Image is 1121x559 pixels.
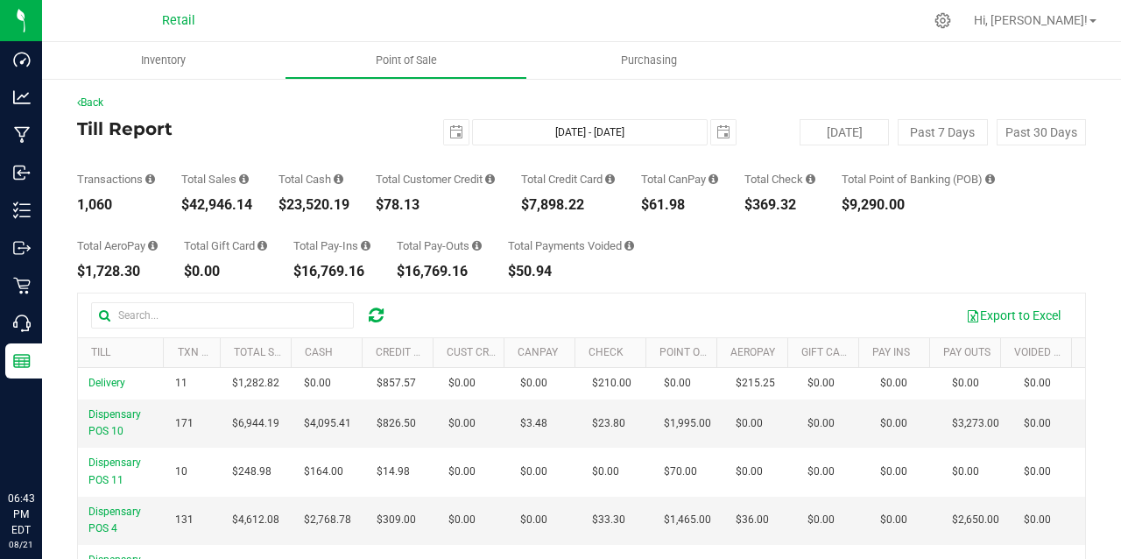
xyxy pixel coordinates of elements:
inline-svg: Outbound [13,239,31,257]
div: Total Credit Card [521,173,615,185]
span: $0.00 [807,463,835,480]
div: Total Gift Card [184,240,267,251]
div: $1,728.30 [77,265,158,279]
i: Sum of all successful, non-voided payment transaction amounts using CanPay (as well as manual Can... [709,173,718,185]
span: Point of Sale [352,53,461,68]
span: 10 [175,463,187,480]
span: Retail [162,13,195,28]
i: Sum of all successful AeroPay payment transaction amounts for all purchases in the date range. Ex... [148,240,158,251]
a: Back [77,96,103,109]
i: Sum of the successful, non-voided point-of-banking payment transaction amounts, both via payment ... [985,173,995,185]
span: $0.00 [520,512,547,528]
div: $61.98 [641,198,718,212]
a: CanPay [518,346,558,358]
span: $0.00 [520,463,547,480]
a: Check [589,346,624,358]
div: Total Sales [181,173,252,185]
span: select [711,120,736,145]
span: $215.25 [736,375,775,392]
span: $3,273.00 [952,415,999,432]
span: $0.00 [807,512,835,528]
span: $3.48 [520,415,547,432]
div: $0.00 [184,265,267,279]
a: Cust Credit [447,346,511,358]
a: Total Sales [234,346,299,358]
a: Inventory [42,42,285,79]
a: Point of Sale [285,42,527,79]
input: Search... [91,302,354,329]
span: $14.98 [377,463,410,480]
inline-svg: Inbound [13,164,31,181]
div: Total Pay-Ins [293,240,370,251]
span: $826.50 [377,415,416,432]
span: $0.00 [304,375,331,392]
span: $0.00 [520,375,547,392]
span: $0.00 [448,415,476,432]
button: Past 30 Days [997,119,1086,145]
button: [DATE] [800,119,889,145]
a: Pay Ins [872,346,910,358]
i: Sum of all successful, non-voided payment transaction amounts using credit card as the payment me... [605,173,615,185]
span: $0.00 [1024,415,1051,432]
iframe: Resource center [18,419,70,471]
a: Voided Payments [1014,346,1107,358]
span: 171 [175,415,194,432]
span: $1,282.82 [232,375,279,392]
i: Sum of all successful, non-voided payment transaction amounts using check as the payment method. [806,173,815,185]
span: Hi, [PERSON_NAME]! [974,13,1088,27]
span: $70.00 [664,463,697,480]
a: Cash [305,346,333,358]
div: $16,769.16 [397,265,482,279]
span: $0.00 [807,375,835,392]
span: Dispensary POS 4 [88,506,141,534]
span: $33.30 [592,512,625,528]
span: $0.00 [664,375,691,392]
div: Total Check [744,173,815,185]
div: Total Cash [278,173,349,185]
span: $0.00 [448,463,476,480]
p: 06:43 PM EDT [8,491,34,538]
a: Till [91,346,110,358]
span: $2,650.00 [952,512,999,528]
span: $1,995.00 [664,415,711,432]
span: $0.00 [736,415,763,432]
i: Sum of all cash pay-outs removed from tills within the date range. [472,240,482,251]
i: Sum of all successful, non-voided payment transaction amounts using gift card as the payment method. [257,240,267,251]
span: $0.00 [448,375,476,392]
i: Sum of all voided payment transaction amounts (excluding tips and transaction fees) within the da... [624,240,634,251]
a: Credit Card [376,346,441,358]
div: Transactions [77,173,155,185]
span: $857.57 [377,375,416,392]
span: $0.00 [592,463,619,480]
div: $78.13 [376,198,495,212]
i: Sum of all successful, non-voided cash payment transaction amounts (excluding tips and transactio... [334,173,343,185]
span: $1,465.00 [664,512,711,528]
h4: Till Report [77,119,413,138]
span: 11 [175,375,187,392]
inline-svg: Inventory [13,202,31,219]
i: Sum of all successful, non-voided payment transaction amounts using account credit as the payment... [485,173,495,185]
span: $0.00 [1024,375,1051,392]
a: Gift Card [801,346,853,358]
inline-svg: Dashboard [13,51,31,68]
span: $0.00 [952,463,979,480]
i: Sum of all cash pay-ins added to tills within the date range. [361,240,370,251]
span: Purchasing [597,53,701,68]
inline-svg: Analytics [13,88,31,106]
span: $309.00 [377,512,416,528]
inline-svg: Reports [13,352,31,370]
span: $0.00 [880,512,907,528]
span: Dispensary POS 11 [88,456,141,485]
span: $0.00 [807,415,835,432]
a: Pay Outs [943,346,991,358]
div: Total AeroPay [77,240,158,251]
div: $9,290.00 [842,198,995,212]
span: $6,944.19 [232,415,279,432]
span: Dispensary POS 10 [88,408,141,437]
span: $0.00 [736,463,763,480]
span: 131 [175,512,194,528]
i: Count of all successful payment transactions, possibly including voids, refunds, and cash-back fr... [145,173,155,185]
span: $164.00 [304,463,343,480]
span: $0.00 [880,375,907,392]
span: $23.80 [592,415,625,432]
